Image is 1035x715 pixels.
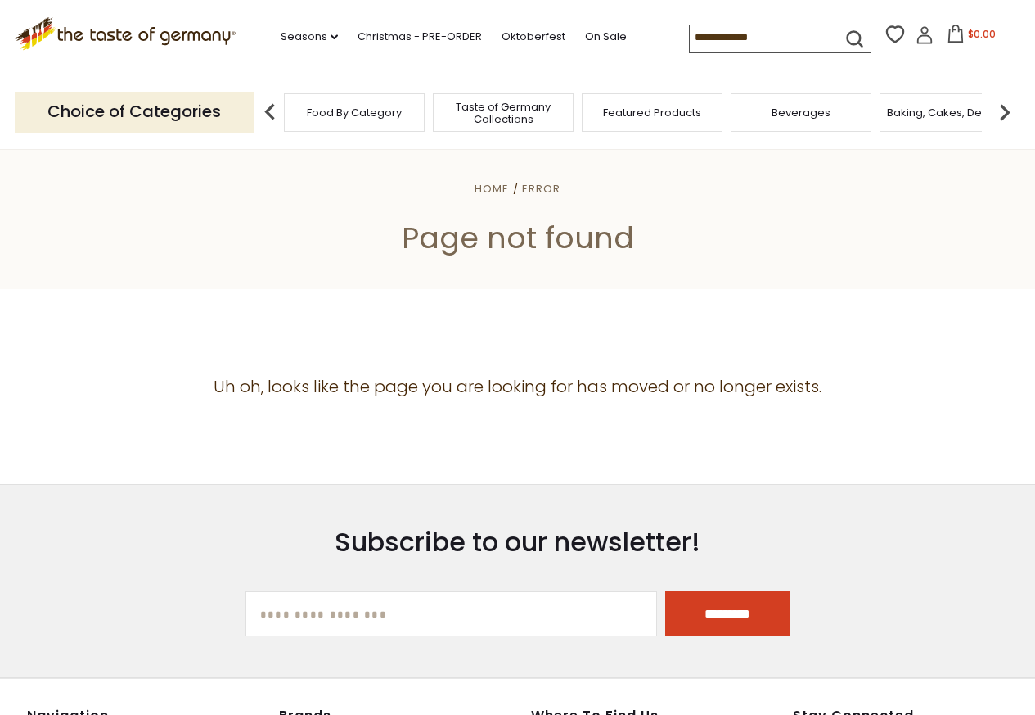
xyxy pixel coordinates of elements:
button: $0.00 [937,25,1006,49]
a: Seasons [281,28,338,46]
img: previous arrow [254,96,286,129]
img: next arrow [988,96,1021,129]
a: On Sale [585,28,627,46]
h4: Uh oh, looks like the page you are looking for has moved or no longer exists. [27,377,1009,397]
p: Choice of Categories [15,92,254,132]
a: Food By Category [307,106,402,119]
a: Taste of Germany Collections [438,101,569,125]
a: Featured Products [603,106,701,119]
a: Home [475,181,509,197]
a: Error [522,181,560,197]
a: Baking, Cakes, Desserts [887,106,1014,119]
a: Beverages [772,106,830,119]
a: Oktoberfest [502,28,565,46]
a: Christmas - PRE-ORDER [358,28,482,46]
h1: Page not found [51,219,984,256]
span: $0.00 [968,27,996,41]
h3: Subscribe to our newsletter! [245,526,790,559]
